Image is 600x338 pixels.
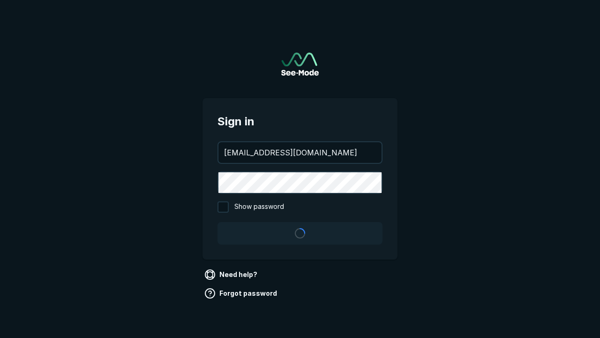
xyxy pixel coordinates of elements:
a: Need help? [202,267,261,282]
img: See-Mode Logo [281,53,319,76]
span: Sign in [217,113,382,130]
a: Go to sign in [281,53,319,76]
a: Forgot password [202,286,281,301]
span: Show password [234,201,284,213]
input: your@email.com [218,142,382,163]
